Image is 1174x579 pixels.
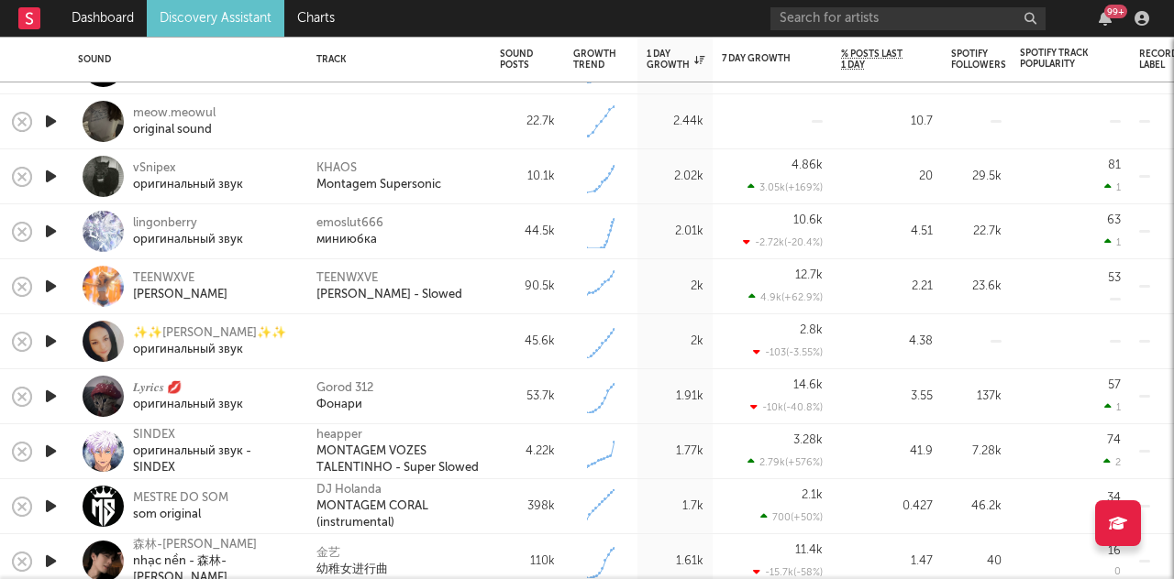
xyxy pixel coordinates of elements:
a: emoslut666 [316,215,383,232]
div: Sound [78,54,289,65]
a: MONTAGEM CORAL (instrumental) [316,498,482,531]
div: 90.5k [500,276,555,298]
div: 63 [1107,214,1121,226]
div: 1 Day Growth [647,49,704,71]
div: 幼稚女进行曲 [316,562,388,578]
div: 4.38 [841,331,933,353]
div: 3.55 [841,386,933,408]
div: 2.44k [647,111,703,133]
div: 2.21 [841,276,933,298]
div: 20 [841,166,933,188]
div: 0 [1114,567,1121,577]
a: TEENWXVE [316,270,378,287]
div: 4.86k [792,159,823,171]
div: 2.02k [647,166,703,188]
button: 99+ [1099,11,1112,26]
div: 0.427 [841,496,933,518]
div: 10.1k [500,166,555,188]
div: 1 [1104,401,1121,413]
a: KHAOS [316,160,357,177]
div: 14.6k [793,379,823,391]
div: -15.7k ( -58 % ) [753,566,823,578]
div: 12.7k [795,269,823,281]
div: 11.4k [795,544,823,556]
div: 53.7k [500,386,555,408]
div: MESTRE DO SOM [133,490,228,507]
div: 森林-[PERSON_NAME] [133,537,293,553]
div: 29.5k [951,166,1002,188]
div: 53 [1108,272,1121,284]
div: 398k [500,496,555,518]
div: vSnipex [133,160,243,177]
div: 𝑳𝒚𝒓𝒊𝒄𝒔 💋 [133,380,243,397]
a: Montagem Supersonic [316,177,441,193]
div: 2.01k [647,221,703,243]
div: 2 [1103,456,1121,468]
a: MONTAGEM VOZES TALENTINHO - Super Slowed [316,443,482,476]
div: 3.28k [793,434,823,446]
a: DJ Holanda [316,482,382,498]
div: 10.7 [841,111,933,133]
div: оригинальный звук - SINDEX [133,443,293,476]
div: 700 ( +50 % ) [760,511,823,523]
a: 𝑳𝒚𝒓𝒊𝒄𝒔 💋оригинальный звук [133,380,243,413]
div: 10.6k [793,214,823,226]
div: 3.05k ( +169 % ) [748,181,823,193]
div: 7 Day Growth [722,53,795,64]
a: meow.meowuloriginal sound [133,105,216,138]
a: миниюбка [316,232,377,248]
div: 4.51 [841,221,933,243]
a: SINDEXоригинальный звук - SINDEX [133,427,293,476]
a: heapper [316,427,362,443]
div: [PERSON_NAME] [133,287,227,303]
div: 81 [1108,159,1121,171]
div: SINDEX [133,427,293,443]
div: оригинальный звук [133,177,243,193]
div: 1.61k [647,551,703,573]
a: vSnipexоригинальный звук [133,160,243,193]
div: 2k [647,276,703,298]
div: som original [133,507,228,523]
div: 23.6k [951,276,1002,298]
div: 44.5k [500,221,555,243]
div: Spotify Track Popularity [1020,48,1093,70]
a: Gorod 312 [316,380,373,397]
div: lingonberry [133,215,243,232]
div: 1.91k [647,386,703,408]
div: ✨✨[PERSON_NAME]✨✨ [133,325,286,342]
div: -103 ( -3.55 % ) [753,346,823,358]
div: 41.9 [841,441,933,463]
div: 40 [951,551,1002,573]
span: % Posts Last 1 Day [841,49,905,71]
div: TEENWXVE [133,270,227,287]
div: 7.28k [951,441,1002,463]
div: Spotify Followers [951,49,1006,71]
div: оригинальный звук [133,232,243,248]
div: meow.meowul [133,105,216,122]
div: 45.6k [500,331,555,353]
div: 22.7k [951,221,1002,243]
div: 74 [1107,434,1121,446]
div: 1.77k [647,441,703,463]
div: -10k ( -40.8 % ) [750,401,823,413]
div: Sound Posts [500,49,533,71]
div: 110k [500,551,555,573]
div: 2.79k ( +576 % ) [748,456,823,468]
div: 1.7k [647,496,703,518]
div: оригинальный звук [133,342,286,358]
a: [PERSON_NAME] - Slowed [316,287,462,303]
div: оригинальный звук [133,397,243,413]
div: 4.9k ( +62.9 % ) [748,291,823,303]
div: 99 + [1104,5,1127,18]
div: 4.22k [500,441,555,463]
